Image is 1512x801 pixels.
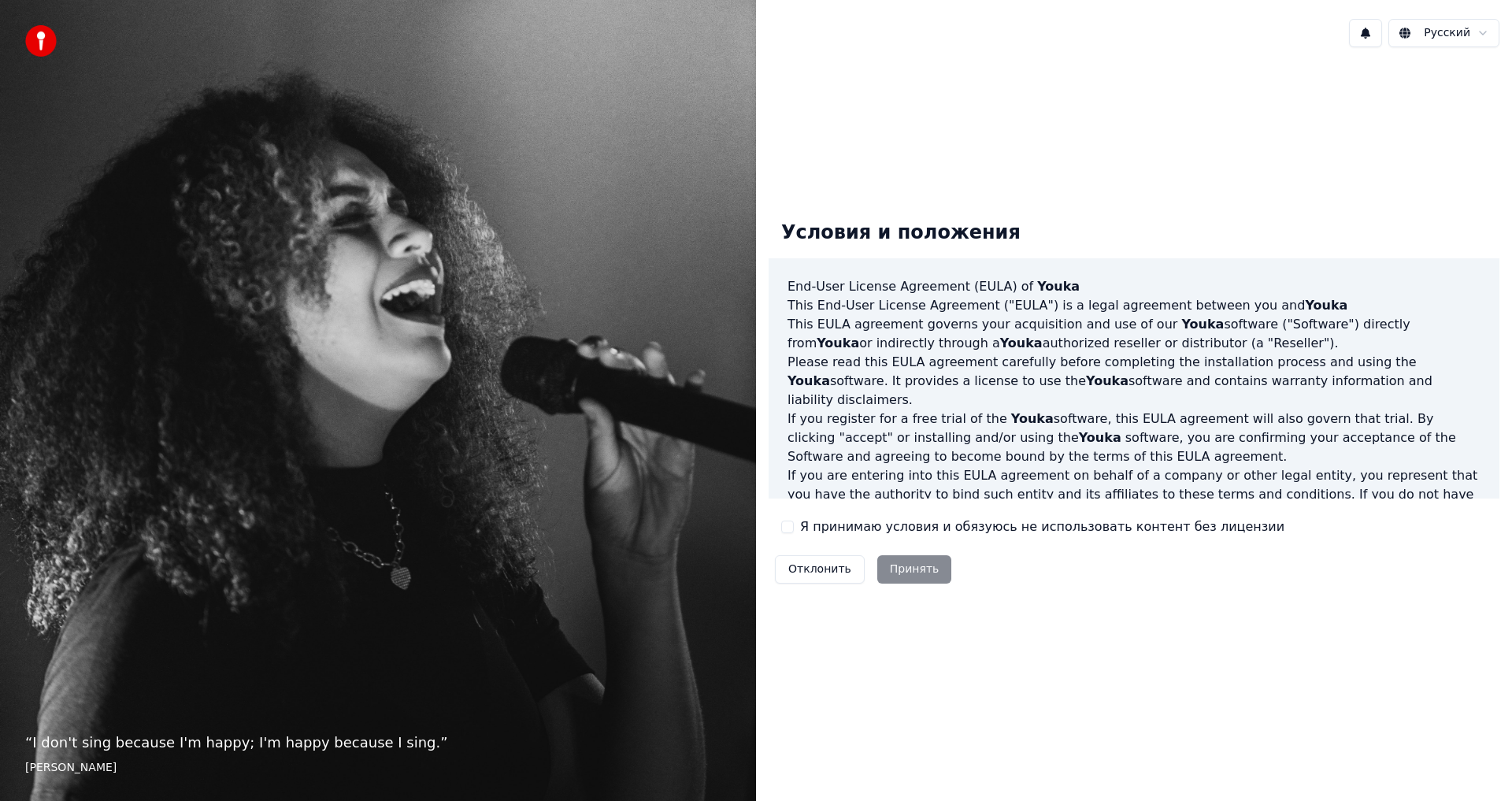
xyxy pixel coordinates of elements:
[775,555,865,584] button: Отклонить
[787,353,1480,410] p: Please read this EULA agreement carefully before completing the installation process and using th...
[817,336,859,350] span: Youka
[1086,373,1128,388] span: Youka
[787,277,1480,296] h3: End-User License Agreement (EULA) of
[787,466,1480,542] p: If you are entering into this EULA agreement on behalf of a company or other legal entity, you re...
[769,208,1033,258] div: Условия и положения
[1011,411,1054,426] span: Youka
[1037,279,1080,294] span: Youka
[1000,336,1043,350] span: Youka
[25,732,731,754] p: “ I don't sing because I'm happy; I'm happy because I sing. ”
[25,25,57,57] img: youka
[1181,317,1224,332] span: Youka
[787,410,1480,466] p: If you register for a free trial of the software, this EULA agreement will also govern that trial...
[25,760,731,776] footer: [PERSON_NAME]
[1305,298,1347,313] span: Youka
[787,296,1480,315] p: This End-User License Agreement ("EULA") is a legal agreement between you and
[787,373,830,388] span: Youka
[1079,430,1121,445] span: Youka
[787,315,1480,353] p: This EULA agreement governs your acquisition and use of our software ("Software") directly from o...
[800,517,1284,536] label: Я принимаю условия и обязуюсь не использовать контент без лицензии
